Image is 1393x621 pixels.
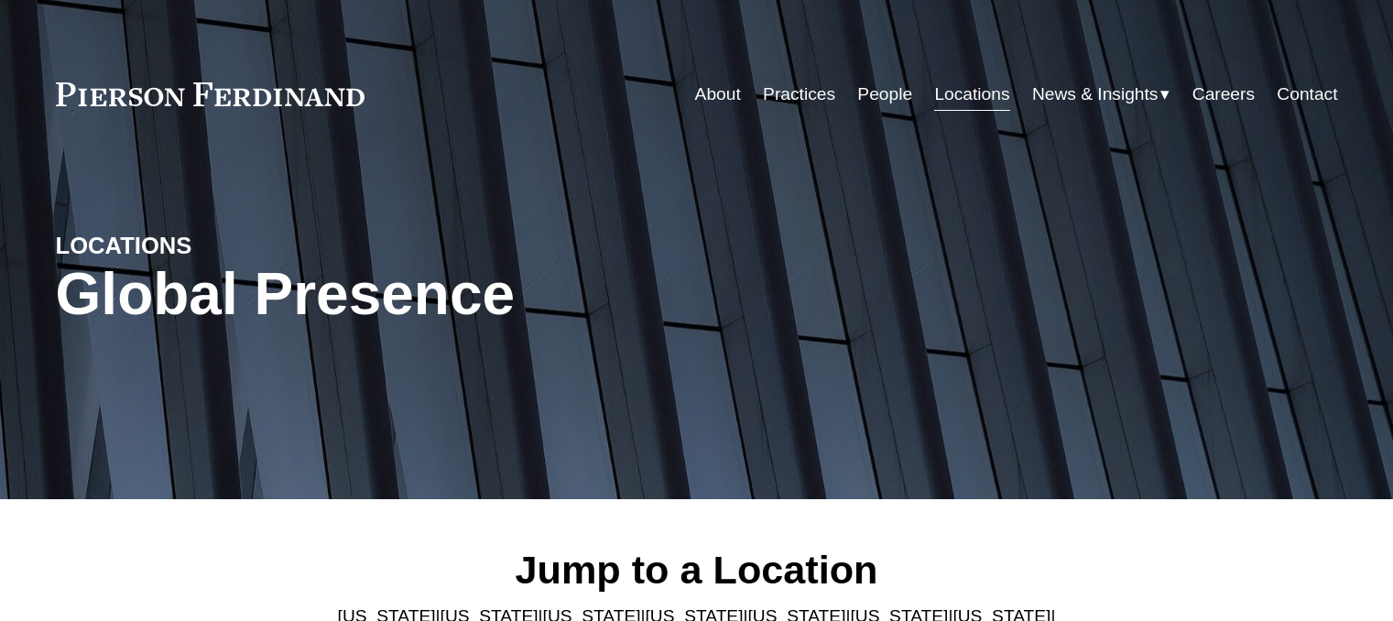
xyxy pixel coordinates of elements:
a: folder dropdown [1032,77,1170,112]
h4: LOCATIONS [56,231,376,260]
h1: Global Presence [56,261,910,328]
a: About [695,77,741,112]
a: Careers [1192,77,1255,112]
a: People [857,77,912,112]
a: Practices [763,77,835,112]
span: News & Insights [1032,79,1159,111]
a: Locations [934,77,1009,112]
h2: Jump to a Location [322,546,1071,594]
a: Contact [1277,77,1337,112]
